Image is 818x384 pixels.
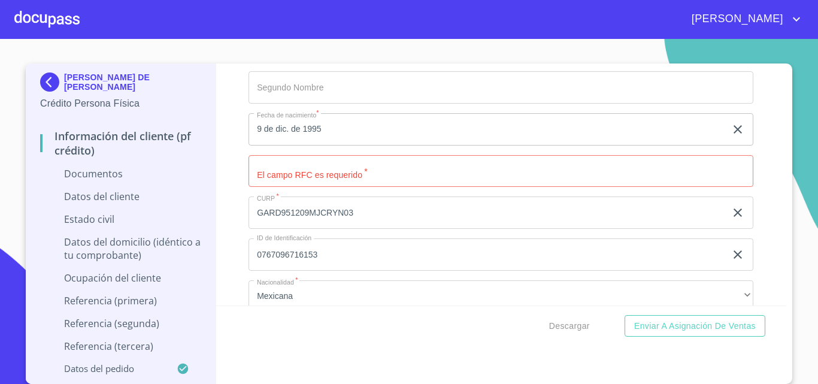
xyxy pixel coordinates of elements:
button: clear input [731,247,745,262]
p: Referencia (primera) [40,294,201,307]
p: Documentos [40,167,201,180]
button: account of current user [683,10,804,29]
p: [PERSON_NAME] DE [PERSON_NAME] [64,72,201,92]
div: [PERSON_NAME] DE [PERSON_NAME] [40,72,201,96]
p: Datos del cliente [40,190,201,203]
p: Información del cliente (PF crédito) [40,129,201,158]
p: Estado Civil [40,213,201,226]
button: Descargar [544,315,595,337]
span: Enviar a Asignación de Ventas [634,319,756,334]
img: Docupass spot blue [40,72,64,92]
button: clear input [731,205,745,220]
button: Enviar a Asignación de Ventas [625,315,765,337]
p: Datos del domicilio (idéntico a tu comprobante) [40,235,201,262]
span: [PERSON_NAME] [683,10,789,29]
p: Datos del pedido [40,362,177,374]
span: Descargar [549,319,590,334]
p: Referencia (segunda) [40,317,201,330]
p: Referencia (tercera) [40,340,201,353]
div: Mexicana [249,280,753,313]
p: Crédito Persona Física [40,96,201,111]
p: Ocupación del Cliente [40,271,201,285]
